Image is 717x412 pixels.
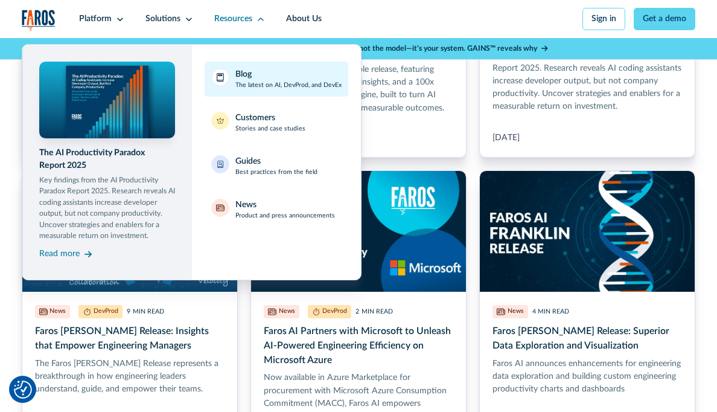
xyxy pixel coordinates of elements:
[79,13,112,25] div: Platform
[22,10,56,31] a: home
[582,8,625,30] a: Sign in
[39,147,175,172] div: The AI Productivity Paradox Report 2025
[235,168,317,178] p: Best practices from the field
[214,13,252,25] div: Resources
[235,81,342,91] p: The latest on AI, DevProd, and DevEx
[205,149,348,184] a: GuidesBest practices from the field
[39,248,80,260] div: Read more
[634,8,695,30] a: Get a demo
[205,62,348,97] a: BlogThe latest on AI, DevProd, and DevEx
[14,381,32,399] button: Cookie Settings
[205,193,348,228] a: NewsProduct and press announcements
[39,62,175,262] a: The AI Productivity Paradox Report 2025Key findings from the AI Productivity Paradox Report 2025....
[145,13,180,25] div: Solutions
[235,112,275,124] div: Customers
[22,38,696,280] nav: Resources
[14,381,32,399] img: Revisit consent button
[235,124,305,134] p: Stories and case studies
[235,211,335,221] p: Product and press announcements
[205,105,348,140] a: CustomersStories and case studies
[39,175,175,242] p: Key findings from the AI Productivity Paradox Report 2025. Research reveals AI coding assistants ...
[22,10,56,31] img: Logo of the analytics and reporting company Faros.
[235,199,257,211] div: News
[235,155,261,168] div: Guides
[235,68,252,81] div: Blog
